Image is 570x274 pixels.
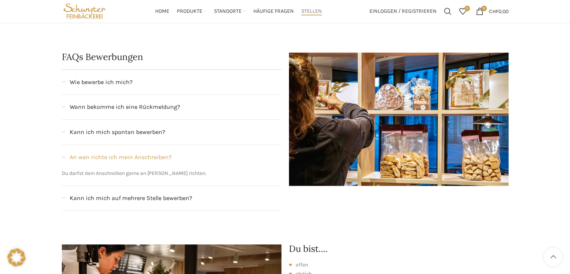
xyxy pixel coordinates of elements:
a: Site logo [62,8,108,14]
a: Häufige Fragen [253,4,294,19]
a: Suchen [440,4,455,19]
span: An wen richte ich mein Anschreiben? [70,152,172,162]
bdi: 0.00 [489,8,509,14]
span: Wie bewerbe ich mich? [70,77,133,87]
span: 0 [481,6,487,11]
span: 0 [464,6,470,11]
span: Standorte [214,8,242,15]
a: Stellen [301,4,322,19]
a: 0 CHF0.00 [472,4,512,19]
a: Scroll to top button [544,248,563,266]
span: offen [296,261,308,269]
div: Main navigation [111,4,365,19]
span: Kann ich mich auf mehrere Stelle bewerben? [70,193,192,203]
a: Produkte [177,4,206,19]
span: Wann bekomme ich eine Rückmeldung? [70,102,180,112]
span: Stellen [301,8,322,15]
span: Einloggen / Registrieren [370,9,437,14]
span: CHF [489,8,498,14]
a: Home [155,4,169,19]
span: Kann ich mich spontan bewerben? [70,127,165,137]
p: Du darfst dein Anschreiben gerne an [PERSON_NAME] richten. [62,169,281,178]
div: Meine Wunschliste [455,4,470,19]
h2: FAQs Bewerbungen [62,53,281,62]
a: 0 [455,4,470,19]
a: Einloggen / Registrieren [366,4,440,19]
h2: Du bist.... [289,244,509,253]
a: Standorte [214,4,246,19]
span: Home [155,8,169,15]
span: Produkte [177,8,202,15]
span: Häufige Fragen [253,8,294,15]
